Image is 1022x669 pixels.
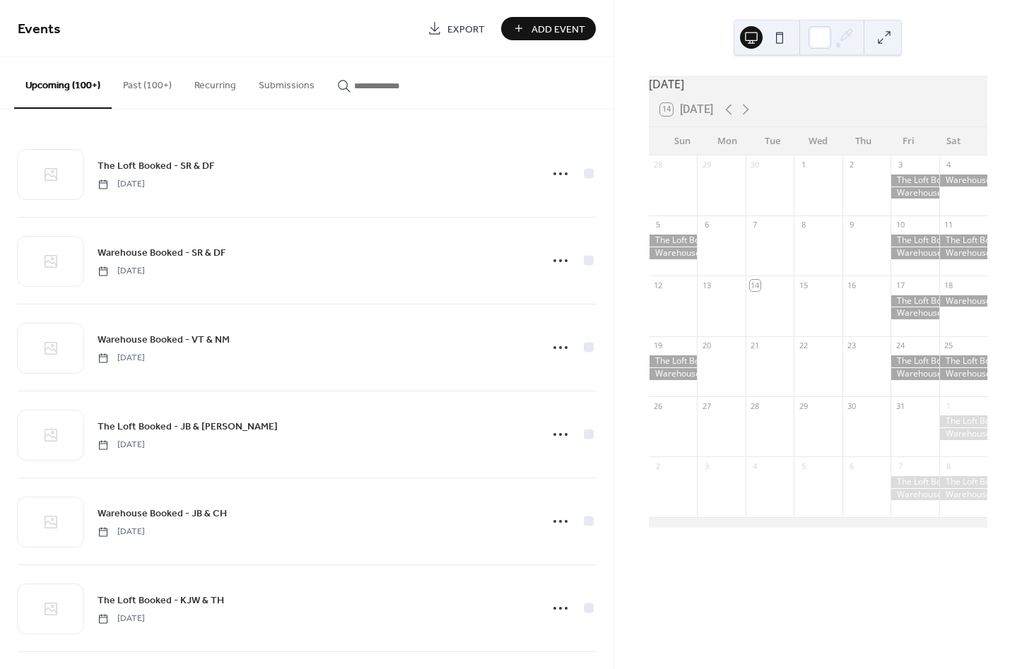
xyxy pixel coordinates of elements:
[847,220,857,230] div: 9
[701,220,712,230] div: 6
[939,355,987,367] div: The Loft Booked - AA & AK
[98,418,278,434] a: The Loft Booked - JB & [PERSON_NAME]
[417,17,495,40] a: Export
[98,593,224,608] span: The Loft Booked - KJW & TH
[750,341,760,351] div: 21
[944,220,954,230] div: 11
[501,17,596,40] button: Add Event
[653,461,664,471] div: 2
[98,159,214,174] span: The Loft Booked - SR & DF
[750,220,760,230] div: 7
[701,401,712,411] div: 27
[939,295,987,307] div: Warehouse Booked - VT & NM
[891,355,939,367] div: The Loft Booked - KJW & TH
[750,160,760,170] div: 30
[98,439,145,451] span: [DATE]
[944,401,954,411] div: 1
[98,178,145,191] span: [DATE]
[701,160,712,170] div: 29
[98,420,278,434] span: The Loft Booked - JB & [PERSON_NAME]
[98,331,230,348] a: Warehouse Booked - VT & NM
[944,280,954,290] div: 18
[944,160,954,170] div: 4
[891,247,939,259] div: Warehouse Booked - LH & CR
[112,57,183,107] button: Past (100+)
[895,401,905,411] div: 31
[891,235,939,247] div: The Loft Booked - LH & CR
[98,505,227,521] a: Warehouse Booked - JB & CH
[939,247,987,259] div: Warehouse Booked - RB & JF
[886,127,931,155] div: Fri
[798,401,809,411] div: 29
[701,341,712,351] div: 20
[847,160,857,170] div: 2
[98,244,225,261] a: Warehouse Booked - SR & DF
[98,265,145,278] span: [DATE]
[891,295,939,307] div: The Loft Booked - SR & DF
[750,461,760,471] div: 4
[895,220,905,230] div: 10
[701,461,712,471] div: 3
[895,280,905,290] div: 17
[14,57,112,109] button: Upcoming (100+)
[98,352,145,365] span: [DATE]
[840,127,886,155] div: Thu
[847,341,857,351] div: 23
[847,280,857,290] div: 16
[750,280,760,290] div: 14
[653,341,664,351] div: 19
[98,246,225,261] span: Warehouse Booked - SR & DF
[653,160,664,170] div: 28
[98,507,227,521] span: Warehouse Booked - JB & CH
[891,368,939,380] div: Warehouse Booked - KJW & TH
[705,127,751,155] div: Mon
[98,526,145,538] span: [DATE]
[750,127,795,155] div: Tue
[891,174,939,187] div: The Loft Booked - RR & DW
[798,280,809,290] div: 15
[939,368,987,380] div: Warehouse Booked - AA & AK
[247,57,326,107] button: Submissions
[798,160,809,170] div: 1
[649,247,697,259] div: Warehouse Booked - AW & MK
[939,174,987,187] div: Warehouse Booked - EC & NSJ
[653,401,664,411] div: 26
[653,280,664,290] div: 12
[98,333,230,348] span: Warehouse Booked - VT & NM
[891,187,939,199] div: Warehouse Booked - CC & PS
[447,22,485,37] span: Export
[660,127,705,155] div: Sun
[939,235,987,247] div: The Loft Booked - RB & JF
[798,220,809,230] div: 8
[944,341,954,351] div: 25
[18,16,61,43] span: Events
[98,612,145,625] span: [DATE]
[891,307,939,319] div: Warehouse Booked - SR & DF
[649,235,697,247] div: The Loft Booked - AW & MK
[649,368,697,380] div: Warehouse Booked - JB & CH
[183,57,247,107] button: Recurring
[649,76,987,93] div: [DATE]
[798,341,809,351] div: 22
[944,461,954,471] div: 8
[531,22,585,37] span: Add Event
[653,220,664,230] div: 5
[798,461,809,471] div: 5
[895,160,905,170] div: 3
[98,158,214,174] a: The Loft Booked - SR & DF
[931,127,976,155] div: Sat
[847,461,857,471] div: 6
[895,461,905,471] div: 7
[939,476,987,488] div: The Loft Booked - AF & TM
[939,428,987,440] div: Warehouse Booked - JJ & AM
[98,592,224,608] a: The Loft Booked - KJW & TH
[649,355,697,367] div: The Loft Booked - JB & CH
[847,401,857,411] div: 30
[939,489,987,501] div: Warehouse Booked - AF & TM
[795,127,840,155] div: Wed
[891,476,939,488] div: The Loft Booked - EH & RD
[701,280,712,290] div: 13
[895,341,905,351] div: 24
[891,489,939,501] div: Warehouse Booked - EH & RD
